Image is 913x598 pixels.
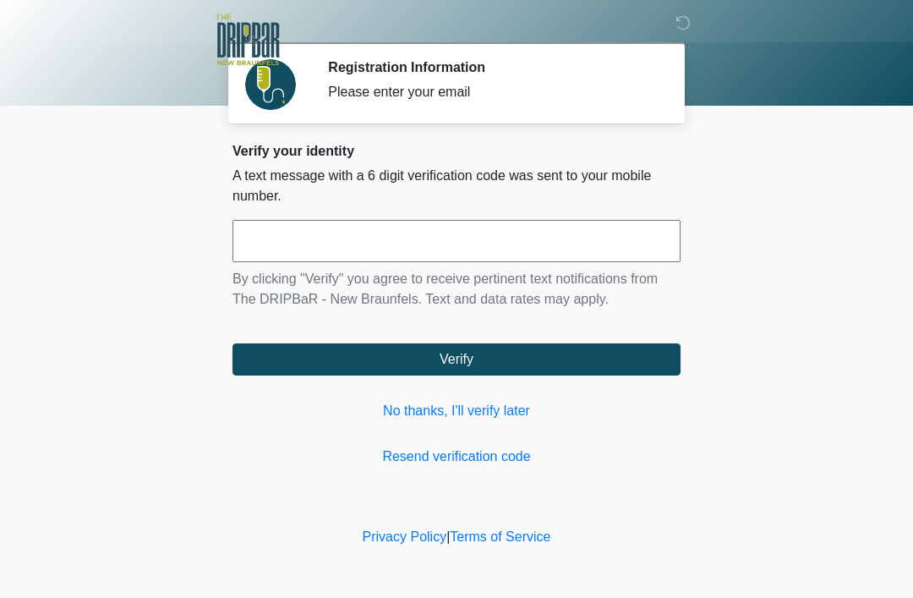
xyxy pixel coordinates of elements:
[446,529,450,544] a: |
[232,269,681,310] p: By clicking "Verify" you agree to receive pertinent text notifications from The DRIPBaR - New Bra...
[232,343,681,376] button: Verify
[328,82,655,102] div: Please enter your email
[232,401,681,421] a: No thanks, I'll verify later
[216,13,280,68] img: The DRIPBaR - New Braunfels Logo
[232,447,681,467] a: Resend verification code
[232,143,681,159] h2: Verify your identity
[363,529,447,544] a: Privacy Policy
[232,166,681,206] p: A text message with a 6 digit verification code was sent to your mobile number.
[450,529,550,544] a: Terms of Service
[245,59,296,110] img: Agent Avatar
